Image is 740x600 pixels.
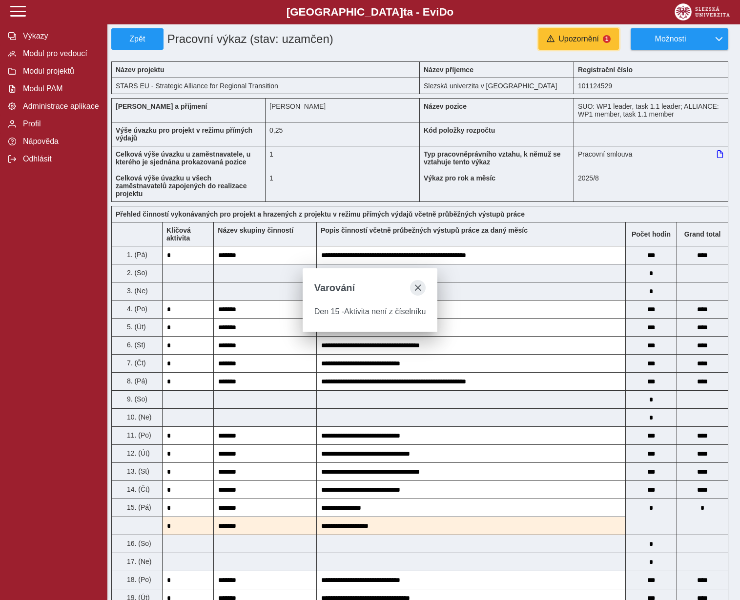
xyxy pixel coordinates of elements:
[321,226,528,234] b: Popis činností včetně průbežných výstupů práce za daný měsíc
[111,78,420,94] div: STARS EU - Strategic Alliance for Regional Transition
[166,226,191,242] b: Klíčová aktivita
[424,102,467,110] b: Název pozice
[424,174,495,182] b: Výkaz pro rok a měsíc
[677,230,728,238] b: Suma za den přes všechny výkazy
[20,137,99,146] span: Nápověda
[314,307,426,316] div: Aktivita není z číselníku
[626,230,677,238] b: Počet hodin
[125,558,152,565] span: 17. (Ne)
[116,66,164,74] b: Název projektu
[125,485,150,493] span: 14. (Čt)
[116,174,247,198] b: Celková výše úvazku u všech zaměstnavatelů zapojených do realizace projektu
[574,146,728,170] div: Pracovní smlouva
[125,503,151,511] span: 15. (Pá)
[574,98,728,122] div: SUO: WP1 leader, task 1.1 leader; ALLIANCE: WP1 member, task 1.1 member
[403,6,407,18] span: t
[266,146,420,170] div: 1
[125,467,149,475] span: 13. (St)
[266,122,420,146] div: 2 h / den. 10 h / týden.
[538,28,619,50] button: Upozornění1
[125,269,147,277] span: 2. (So)
[116,35,159,43] span: Zpět
[574,170,728,202] div: 2025/8
[20,49,99,58] span: Modul pro vedoucí
[125,251,147,259] span: 1. (Pá)
[675,3,730,20] img: logo_web_su.png
[125,413,152,421] span: 10. (Ne)
[20,32,99,40] span: Výkazy
[125,395,147,403] span: 9. (So)
[314,282,355,294] span: Varování
[125,359,146,367] span: 7. (Čt)
[314,307,344,316] span: Den 15 -
[631,28,710,50] button: Možnosti
[125,323,146,331] span: 5. (Út)
[266,170,420,202] div: 1
[20,120,99,128] span: Profil
[20,67,99,76] span: Modul projektů
[410,280,426,296] button: close
[125,377,147,385] span: 8. (Pá)
[125,431,151,439] span: 11. (Po)
[424,66,473,74] b: Název příjemce
[125,305,147,313] span: 4. (Po)
[447,6,454,18] span: o
[116,210,525,218] b: Přehled činností vykonávaných pro projekt a hrazených z projektu v režimu přímých výdajů včetně p...
[164,28,372,50] h1: Pracovní výkaz (stav: uzamčen)
[603,35,611,43] span: 1
[20,155,99,163] span: Odhlásit
[20,84,99,93] span: Modul PAM
[125,540,151,547] span: 16. (So)
[111,28,164,50] button: Zpět
[218,226,293,234] b: Název skupiny činností
[420,78,574,94] div: Slezská univerzita v [GEOGRAPHIC_DATA]
[125,287,148,295] span: 3. (Ne)
[125,341,145,349] span: 6. (St)
[439,6,447,18] span: D
[578,66,633,74] b: Registrační číslo
[558,35,599,43] span: Upozornění
[574,78,728,94] div: 101124529
[125,449,150,457] span: 12. (Út)
[424,150,561,166] b: Typ pracovněprávního vztahu, k němuž se vztahuje tento výkaz
[116,102,207,110] b: [PERSON_NAME] a příjmení
[266,98,420,122] div: [PERSON_NAME]
[116,126,252,142] b: Výše úvazku pro projekt v režimu přímých výdajů
[639,35,702,43] span: Možnosti
[424,126,495,134] b: Kód položky rozpočtu
[20,102,99,111] span: Administrace aplikace
[116,150,250,166] b: Celková výše úvazku u zaměstnavatele, u kterého je sjednána prokazovaná pozice
[125,576,151,583] span: 18. (Po)
[29,6,711,19] b: [GEOGRAPHIC_DATA] a - Evi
